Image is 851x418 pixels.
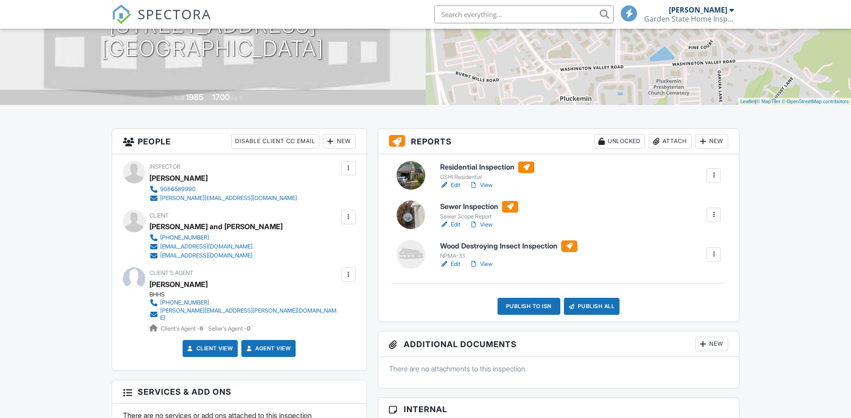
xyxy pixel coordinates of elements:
[186,344,233,353] a: Client View
[149,233,275,242] a: [PHONE_NUMBER]
[469,260,493,269] a: View
[644,14,734,23] div: Garden State Home Inspectors, LLC
[149,212,169,219] span: Client
[469,181,493,190] a: View
[782,99,849,104] a: © OpenStreetMap contributors
[440,213,518,220] div: Sewer Scope Report
[440,260,460,269] a: Edit
[231,134,319,148] div: Disable Client CC Email
[160,243,253,250] div: [EMAIL_ADDRESS][DOMAIN_NAME]
[161,325,205,332] span: Client's Agent -
[112,12,211,31] a: SPECTORA
[669,5,727,14] div: [PERSON_NAME]
[149,163,180,170] span: Inspector
[440,161,534,181] a: Residential Inspection GSHI Residential
[738,98,851,105] div: |
[440,253,577,260] div: NPMA-33
[149,194,297,203] a: [PERSON_NAME][EMAIL_ADDRESS][DOMAIN_NAME]
[740,99,755,104] a: Leaflet
[160,252,253,259] div: [EMAIL_ADDRESS][DOMAIN_NAME]
[160,307,339,322] div: [PERSON_NAME][EMAIL_ADDRESS][PERSON_NAME][DOMAIN_NAME]
[208,325,250,332] span: Seller's Agent -
[175,95,184,101] span: Built
[695,337,728,351] div: New
[112,380,367,404] h3: Services & Add ons
[756,99,781,104] a: © MapTiler
[440,240,577,252] h6: Wood Destroying Insect Inspection
[434,5,614,23] input: Search everything...
[149,278,208,291] a: [PERSON_NAME]
[101,13,324,61] h1: [STREET_ADDRESS] [GEOGRAPHIC_DATA]
[112,129,367,154] h3: People
[149,220,283,233] div: [PERSON_NAME] and [PERSON_NAME]
[389,364,729,374] p: There are no attachments to this inspection.
[149,307,339,322] a: [PERSON_NAME][EMAIL_ADDRESS][PERSON_NAME][DOMAIN_NAME]
[594,134,645,148] div: Unlocked
[440,220,460,229] a: Edit
[160,234,209,241] div: [PHONE_NUMBER]
[212,92,230,102] div: 1700
[440,174,534,181] div: GSHI Residential
[160,299,209,306] div: [PHONE_NUMBER]
[247,325,250,332] strong: 0
[440,201,518,221] a: Sewer Inspection Sewer Scope Report
[440,240,577,260] a: Wood Destroying Insect Inspection NPMA-33
[160,186,196,193] div: 9086589990
[649,134,692,148] div: Attach
[149,171,208,185] div: [PERSON_NAME]
[160,195,297,202] div: [PERSON_NAME][EMAIL_ADDRESS][DOMAIN_NAME]
[378,331,739,357] h3: Additional Documents
[112,4,131,24] img: The Best Home Inspection Software - Spectora
[440,181,460,190] a: Edit
[378,129,739,154] h3: Reports
[149,242,275,251] a: [EMAIL_ADDRESS][DOMAIN_NAME]
[244,344,291,353] a: Agent View
[149,270,193,276] span: Client's Agent
[440,201,518,213] h6: Sewer Inspection
[186,92,204,102] div: 1985
[149,298,339,307] a: [PHONE_NUMBER]
[149,291,346,298] div: BHHS
[149,185,297,194] a: 9086589990
[695,134,728,148] div: New
[200,325,203,332] strong: 6
[440,161,534,173] h6: Residential Inspection
[138,4,211,23] span: SPECTORA
[323,134,356,148] div: New
[498,298,560,315] div: Publish to ISN
[231,95,244,101] span: sq. ft.
[469,220,493,229] a: View
[149,251,275,260] a: [EMAIL_ADDRESS][DOMAIN_NAME]
[564,298,620,315] div: Publish All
